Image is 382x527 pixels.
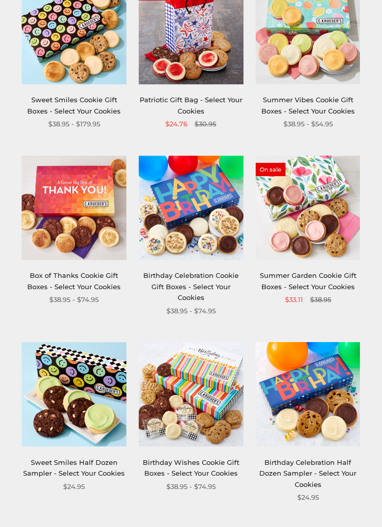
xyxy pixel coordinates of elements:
[259,459,356,489] a: Birthday Celebration Half Dozen Sampler - Select Your Cookies
[165,119,187,130] span: $24.76
[140,96,242,115] a: Patriotic Gift Bag - Select Your Cookies
[8,488,106,519] iframe: Sign Up via Text for Offers
[256,156,360,261] img: Summer Garden Cookie Gift Boxes - Select Your Cookies
[139,156,243,261] img: Birthday Celebration Cookie Gift Boxes - Select Your Cookies
[143,272,239,302] a: Birthday Celebration Cookie Gift Boxes - Select Your Cookies
[297,493,319,503] span: $24.95
[48,119,100,130] span: $38.95 - $179.95
[23,459,125,478] a: Sweet Smiles Half Dozen Sampler - Select Your Cookies
[195,119,216,130] span: $30.95
[27,272,121,291] a: Box of Thanks Cookie Gift Boxes - Select Your Cookies
[22,343,127,447] img: Sweet Smiles Half Dozen Sampler - Select Your Cookies
[310,295,331,306] span: $38.95
[143,459,239,478] a: Birthday Wishes Cookie Gift Boxes - Select Your Cookies
[139,343,243,447] img: Birthday Wishes Cookie Gift Boxes - Select Your Cookies
[63,482,85,493] span: $24.95
[166,306,216,317] span: $38.95 - $74.95
[285,295,303,306] span: $33.11
[256,343,360,447] img: Birthday Celebration Half Dozen Sampler - Select Your Cookies
[283,119,333,130] span: $38.95 - $54.95
[261,96,355,115] a: Summer Vibes Cookie Gift Boxes - Select Your Cookies
[27,96,121,115] a: Sweet Smiles Cookie Gift Boxes - Select Your Cookies
[260,272,356,291] a: Summer Garden Cookie Gift Boxes - Select Your Cookies
[256,163,285,177] span: On sale
[166,482,216,493] span: $38.95 - $74.95
[49,295,99,306] span: $38.95 - $74.95
[22,156,127,261] img: Box of Thanks Cookie Gift Boxes - Select Your Cookies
